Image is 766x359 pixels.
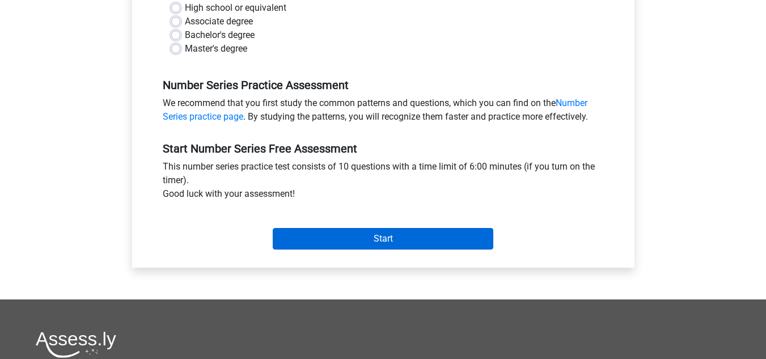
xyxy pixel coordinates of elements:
[185,1,286,15] label: High school or equivalent
[185,42,247,56] label: Master's degree
[163,78,604,92] h5: Number Series Practice Assessment
[36,331,116,358] img: Assessly logo
[185,28,255,42] label: Bachelor's degree
[154,160,612,205] div: This number series practice test consists of 10 questions with a time limit of 6:00 minutes (if y...
[273,228,493,250] input: Start
[163,142,604,155] h5: Start Number Series Free Assessment
[154,96,612,128] div: We recommend that you first study the common patterns and questions, which you can find on the . ...
[185,15,253,28] label: Associate degree
[163,98,587,122] a: Number Series practice page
